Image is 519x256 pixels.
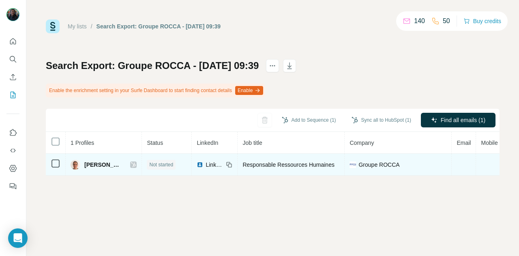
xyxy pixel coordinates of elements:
[6,179,19,194] button: Feedback
[276,114,342,126] button: Add to Sequence (1)
[91,22,92,30] li: /
[350,140,374,146] span: Company
[46,59,259,72] h1: Search Export: Groupe ROCCA - [DATE] 09:39
[68,23,87,30] a: My lists
[46,84,265,97] div: Enable the enrichment setting in your Surfe Dashboard to start finding contact details
[6,143,19,158] button: Use Surfe API
[46,19,60,33] img: Surfe Logo
[350,161,356,168] img: company-logo
[149,161,173,168] span: Not started
[235,86,263,95] button: Enable
[6,88,19,102] button: My lists
[197,161,203,168] img: LinkedIn logo
[6,125,19,140] button: Use Surfe on LinkedIn
[346,114,417,126] button: Sync all to HubSpot (1)
[441,116,485,124] span: Find all emails (1)
[6,34,19,49] button: Quick start
[71,140,94,146] span: 1 Profiles
[6,52,19,67] button: Search
[8,228,28,248] div: Open Intercom Messenger
[197,140,218,146] span: LinkedIn
[97,22,221,30] div: Search Export: Groupe ROCCA - [DATE] 09:39
[463,15,501,27] button: Buy credits
[6,8,19,21] img: Avatar
[457,140,471,146] span: Email
[206,161,223,169] span: LinkedIn
[421,113,495,127] button: Find all emails (1)
[147,140,163,146] span: Status
[242,140,262,146] span: Job title
[71,160,80,170] img: Avatar
[84,161,122,169] span: [PERSON_NAME]
[414,16,425,26] p: 140
[358,161,399,169] span: Groupe ROCCA
[443,16,450,26] p: 50
[6,161,19,176] button: Dashboard
[481,140,498,146] span: Mobile
[242,161,334,168] span: Responsable Ressources Humaines
[266,59,279,72] button: actions
[6,70,19,84] button: Enrich CSV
